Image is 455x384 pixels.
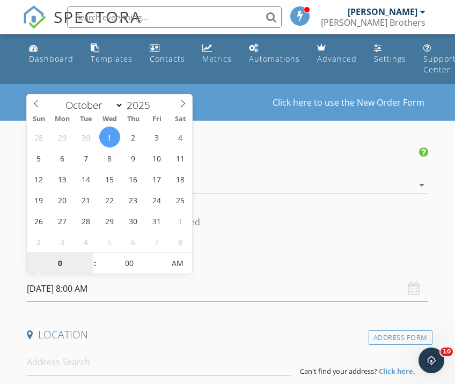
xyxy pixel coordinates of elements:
span: October 5, 2025 [28,147,49,168]
span: September 28, 2025 [28,127,49,147]
span: Tue [74,116,98,123]
span: Mon [50,116,74,123]
span: October 17, 2025 [146,168,167,189]
strong: Click here. [379,366,415,376]
span: November 2, 2025 [28,231,49,252]
span: October 12, 2025 [28,168,49,189]
span: October 11, 2025 [170,147,191,168]
span: October 7, 2025 [76,147,97,168]
a: Contacts [145,39,189,69]
span: Thu [121,116,145,123]
input: Year [123,98,159,112]
span: November 3, 2025 [52,231,73,252]
span: October 29, 2025 [99,210,120,231]
span: SPECTORA [54,5,142,28]
span: November 8, 2025 [170,231,191,252]
img: The Best Home Inspection Software - Spectora [23,5,46,29]
h4: INSPECTOR(S) [27,146,428,160]
input: Search everything... [67,6,282,28]
span: November 6, 2025 [123,231,144,252]
a: Click here to use the New Order Form [273,98,424,107]
span: October 15, 2025 [99,168,120,189]
span: Wed [98,116,121,123]
span: September 30, 2025 [76,127,97,147]
a: Templates [86,39,137,69]
input: Address Search [27,349,291,375]
span: October 2, 2025 [123,127,144,147]
div: [PERSON_NAME] [348,6,417,17]
i: arrow_drop_down [415,179,428,191]
span: October 28, 2025 [76,210,97,231]
span: October 8, 2025 [99,147,120,168]
span: October 22, 2025 [99,189,120,210]
span: October 14, 2025 [76,168,97,189]
a: Settings [370,39,410,69]
div: Advanced [317,54,357,64]
a: Automations (Basic) [245,39,304,69]
span: Sun [27,116,50,123]
div: Metrics [202,54,232,64]
span: October 20, 2025 [52,189,73,210]
span: October 21, 2025 [76,189,97,210]
span: November 5, 2025 [99,231,120,252]
a: SPECTORA [23,14,142,37]
span: : [93,253,97,274]
span: October 27, 2025 [52,210,73,231]
div: Templates [91,54,133,64]
div: Settings [374,54,406,64]
span: October 4, 2025 [170,127,191,147]
span: October 3, 2025 [146,127,167,147]
span: October 1, 2025 [99,127,120,147]
span: October 6, 2025 [52,147,73,168]
input: Select date [27,276,428,302]
span: October 26, 2025 [28,210,49,231]
span: November 7, 2025 [146,231,167,252]
span: October 9, 2025 [123,147,144,168]
h4: Location [27,328,428,342]
span: October 16, 2025 [123,168,144,189]
div: Automations [249,54,300,64]
span: October 18, 2025 [170,168,191,189]
span: September 29, 2025 [52,127,73,147]
div: Address Form [369,330,432,345]
span: October 23, 2025 [123,189,144,210]
div: Contacts [150,54,185,64]
span: Sat [168,116,192,123]
span: November 4, 2025 [76,231,97,252]
a: Metrics [198,39,236,69]
span: 10 [441,348,453,356]
h4: Date/Time [27,254,428,268]
span: October 30, 2025 [123,210,144,231]
span: October 31, 2025 [146,210,167,231]
h1: New Inspection [31,93,268,112]
span: October 13, 2025 [52,168,73,189]
a: Advanced [313,39,361,69]
a: Dashboard [25,39,78,69]
span: October 25, 2025 [170,189,191,210]
span: Click to toggle [163,253,192,274]
iframe: Intercom live chat [419,348,444,373]
span: Can't find your address? [300,366,377,376]
span: October 19, 2025 [28,189,49,210]
div: Dashboard [29,54,74,64]
div: Phillips Brothers [321,17,425,28]
span: Fri [145,116,168,123]
span: October 24, 2025 [146,189,167,210]
span: November 1, 2025 [170,210,191,231]
span: October 10, 2025 [146,147,167,168]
